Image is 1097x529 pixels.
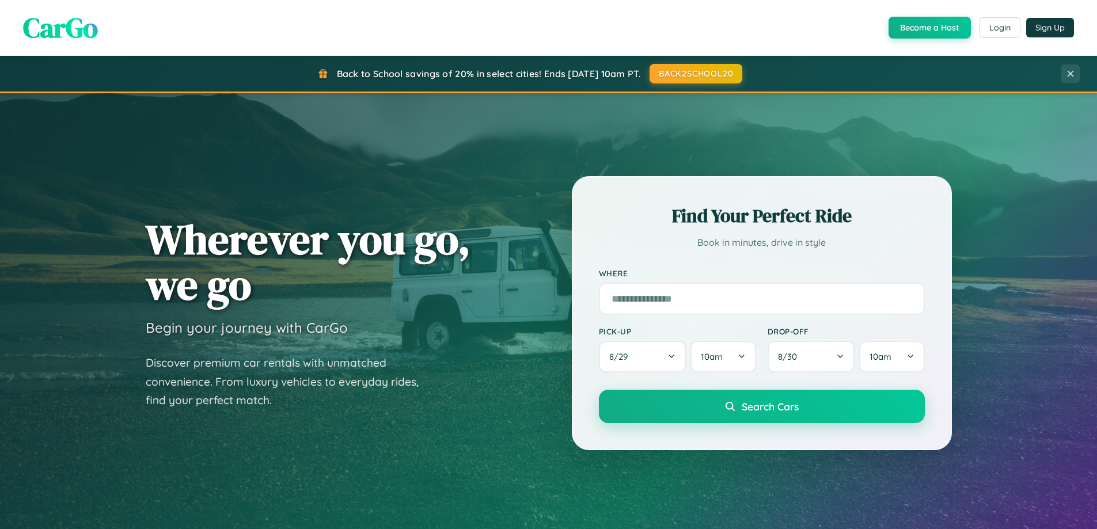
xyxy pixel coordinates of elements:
button: Sign Up [1026,18,1074,37]
button: Login [980,17,1020,38]
button: 10am [859,341,924,372]
button: 10am [690,341,756,372]
button: Search Cars [599,390,925,423]
label: Where [599,268,925,278]
p: Discover premium car rentals with unmatched convenience. From luxury vehicles to everyday rides, ... [146,353,434,410]
button: BACK2SCHOOL20 [650,64,742,83]
h3: Begin your journey with CarGo [146,319,348,336]
label: Pick-up [599,326,756,336]
span: 8 / 30 [778,351,803,362]
button: 8/30 [768,341,855,372]
span: Search Cars [742,400,799,413]
button: 8/29 [599,341,686,372]
label: Drop-off [768,326,925,336]
h1: Wherever you go, we go [146,216,470,307]
span: CarGo [23,9,98,47]
span: Back to School savings of 20% in select cities! Ends [DATE] 10am PT. [337,68,641,79]
p: Book in minutes, drive in style [599,234,925,251]
span: 10am [870,351,891,362]
h2: Find Your Perfect Ride [599,203,925,229]
button: Become a Host [889,17,971,39]
span: 8 / 29 [609,351,633,362]
span: 10am [701,351,723,362]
